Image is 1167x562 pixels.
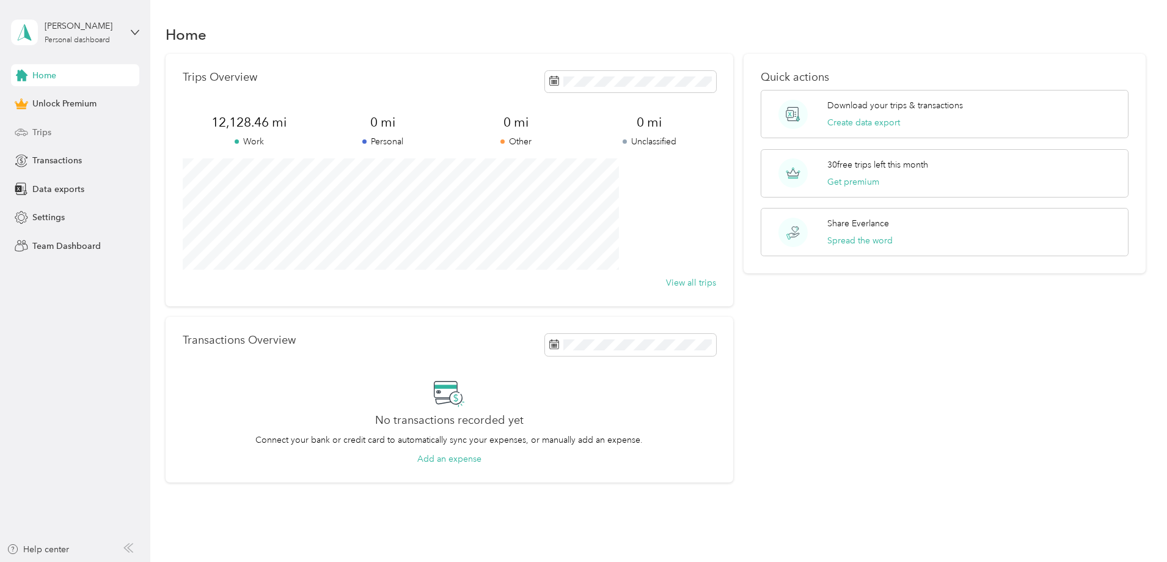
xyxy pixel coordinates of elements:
span: Team Dashboard [32,240,101,253]
span: 12,128.46 mi [183,114,316,131]
button: Help center [7,543,69,556]
p: Download your trips & transactions [827,99,963,112]
iframe: Everlance-gr Chat Button Frame [1099,494,1167,562]
span: 0 mi [449,114,582,131]
p: 30 free trips left this month [827,158,928,171]
p: Work [183,135,316,148]
span: 0 mi [316,114,449,131]
button: Get premium [827,176,879,188]
button: Add an expense [417,453,481,465]
span: Settings [32,211,65,224]
button: Spread the word [827,234,893,247]
p: Other [449,135,582,148]
span: Transactions [32,154,82,167]
span: Trips [32,126,51,139]
p: Share Everlance [827,217,889,230]
p: Trips Overview [183,71,257,84]
div: Personal dashboard [45,37,110,44]
span: 0 mi [582,114,715,131]
p: Personal [316,135,449,148]
div: [PERSON_NAME] [45,20,121,32]
p: Unclassified [582,135,715,148]
p: Quick actions [761,71,1129,84]
span: Home [32,69,56,82]
h1: Home [166,28,207,41]
button: Create data export [827,116,900,129]
button: View all trips [666,276,716,289]
p: Connect your bank or credit card to automatically sync your expenses, or manually add an expense. [255,434,643,446]
span: Unlock Premium [32,97,97,110]
h2: No transactions recorded yet [375,414,524,427]
span: Data exports [32,183,84,196]
p: Transactions Overview [183,334,296,347]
